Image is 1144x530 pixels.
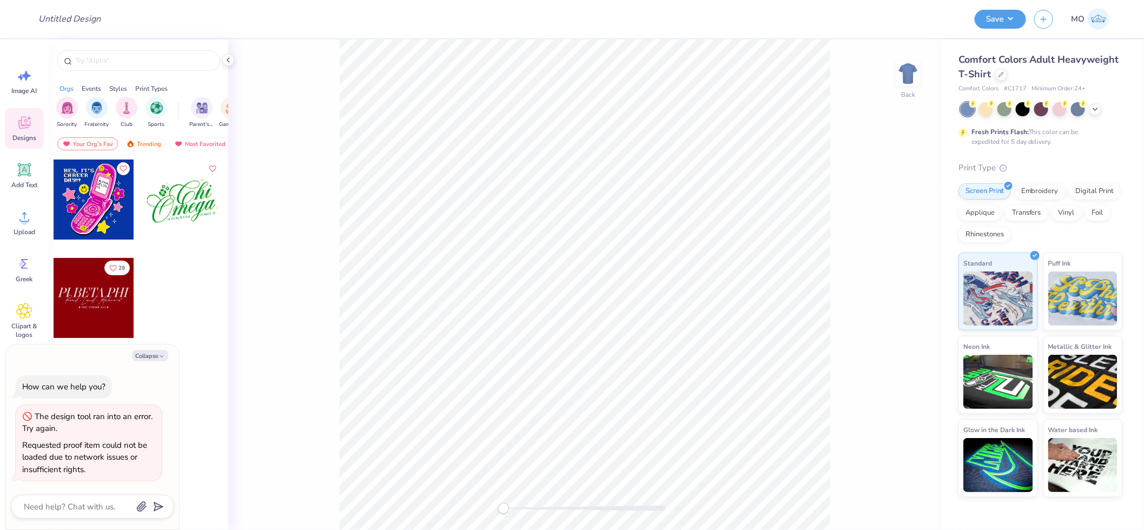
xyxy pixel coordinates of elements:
[1072,13,1085,25] span: MO
[62,140,71,148] img: most_fav.gif
[59,84,74,94] div: Orgs
[109,84,127,94] div: Styles
[56,97,78,129] button: filter button
[963,271,1033,326] img: Standard
[226,102,238,114] img: Game Day Image
[189,121,214,129] span: Parent's Weekend
[901,90,915,100] div: Back
[963,438,1033,492] img: Glow in the Dark Ink
[121,137,166,150] div: Trending
[104,261,130,275] button: Like
[121,102,133,114] img: Club Image
[963,257,992,269] span: Standard
[85,97,109,129] button: filter button
[958,183,1011,200] div: Screen Print
[897,63,919,84] img: Back
[1048,271,1118,326] img: Puff Ink
[219,121,244,129] span: Game Day
[189,97,214,129] button: filter button
[963,355,1033,409] img: Neon Ink
[61,102,74,114] img: Sorority Image
[958,84,998,94] span: Comfort Colors
[174,140,183,148] img: most_fav.gif
[498,503,509,514] div: Accessibility label
[1032,84,1086,94] span: Minimum Order: 24 +
[57,121,77,129] span: Sorority
[11,181,37,189] span: Add Text
[1014,183,1066,200] div: Embroidery
[75,55,213,66] input: Try "Alpha"
[963,424,1025,435] span: Glow in the Dark Ink
[118,266,125,271] span: 29
[1048,341,1112,352] span: Metallic & Glitter Ink
[1004,84,1027,94] span: # C1717
[1048,355,1118,409] img: Metallic & Glitter Ink
[148,121,165,129] span: Sports
[189,97,214,129] div: filter for Parent's Weekend
[971,128,1029,136] strong: Fresh Prints Flash:
[1048,424,1098,435] span: Water based Ink
[1085,205,1110,221] div: Foil
[12,87,37,95] span: Image AI
[1052,205,1082,221] div: Vinyl
[1088,8,1109,30] img: Mirabelle Olis
[206,162,219,175] button: Like
[22,440,147,475] div: Requested proof item could not be loaded due to network issues or insufficient rights.
[1048,438,1118,492] img: Water based Ink
[1048,257,1071,269] span: Puff Ink
[219,97,244,129] div: filter for Game Day
[958,162,1122,174] div: Print Type
[963,341,990,352] span: Neon Ink
[117,162,130,175] button: Like
[126,140,135,148] img: trending.gif
[958,205,1002,221] div: Applique
[1005,205,1048,221] div: Transfers
[14,228,35,236] span: Upload
[219,97,244,129] button: filter button
[57,137,118,150] div: Your Org's Fav
[91,102,103,114] img: Fraternity Image
[82,84,101,94] div: Events
[6,322,42,339] span: Clipart & logos
[116,97,137,129] div: filter for Club
[22,381,105,392] div: How can we help you?
[85,97,109,129] div: filter for Fraternity
[958,53,1119,81] span: Comfort Colors Adult Heavyweight T-Shirt
[121,121,133,129] span: Club
[975,10,1026,29] button: Save
[16,275,33,283] span: Greek
[1069,183,1121,200] div: Digital Print
[135,84,168,94] div: Print Types
[22,411,153,434] div: The design tool ran into an error. Try again.
[971,127,1105,147] div: This color can be expedited for 5 day delivery.
[85,121,109,129] span: Fraternity
[146,97,167,129] button: filter button
[12,134,36,142] span: Designs
[146,97,167,129] div: filter for Sports
[30,8,109,30] input: Untitled Design
[958,227,1011,243] div: Rhinestones
[56,97,78,129] div: filter for Sorority
[116,97,137,129] button: filter button
[196,102,208,114] img: Parent's Weekend Image
[132,350,168,361] button: Collapse
[169,137,230,150] div: Most Favorited
[1067,8,1114,30] a: MO
[150,102,163,114] img: Sports Image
